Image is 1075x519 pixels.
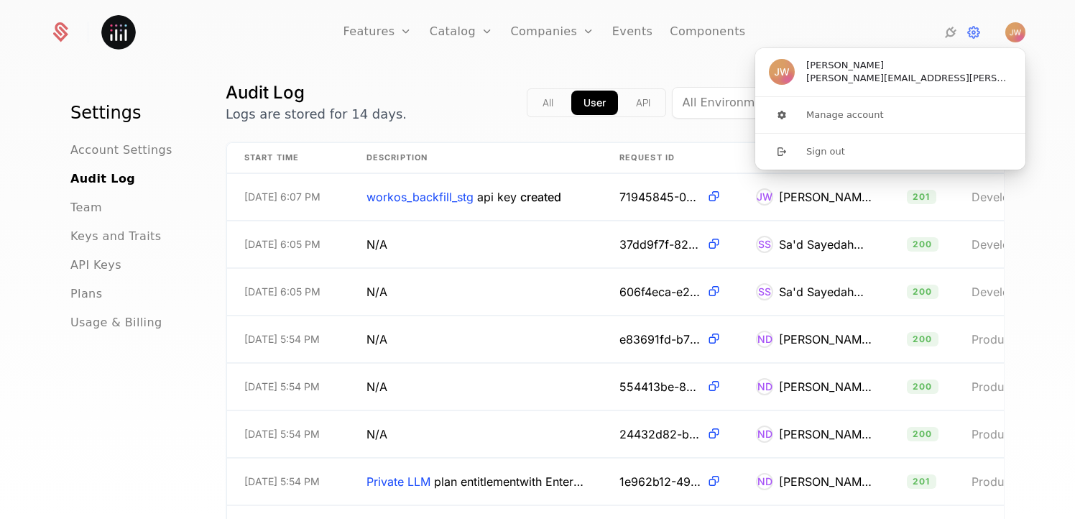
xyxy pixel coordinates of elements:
[907,427,938,441] span: 200
[70,228,161,245] span: Keys and Traits
[366,426,387,443] span: N/A
[70,285,102,303] span: Plans
[244,474,320,489] span: [DATE] 5:54 PM
[756,426,773,443] div: ND
[972,474,1030,489] span: Production
[244,427,320,441] span: [DATE] 5:54 PM
[972,285,1043,299] span: Development
[779,426,872,443] div: [PERSON_NAME]
[739,143,890,173] th: Author
[1005,22,1025,42] img: Justen Walker
[965,24,982,41] a: Settings
[366,283,387,300] span: N/A
[972,237,1043,252] span: Development
[70,101,191,331] nav: Main
[70,142,172,159] span: Account Settings
[366,236,387,253] span: N/A
[907,190,936,204] span: 201
[244,380,320,394] span: [DATE] 5:54 PM
[779,378,872,395] div: [PERSON_NAME]
[806,59,884,72] span: [PERSON_NAME]
[756,236,773,253] div: SS
[806,72,1012,85] span: [PERSON_NAME][EMAIL_ADDRESS][PERSON_NAME][DOMAIN_NAME]
[70,199,102,216] span: Team
[756,378,773,395] div: ND
[755,133,1026,170] button: Sign out
[619,426,701,443] span: 24432d82-b574-4167-bab5-b7a14b9a181e
[907,285,938,299] span: 200
[972,332,1030,346] span: Production
[366,188,561,206] span: workos_backfill_stg api key created
[779,473,872,490] div: [PERSON_NAME]
[755,48,1025,170] div: User button popover
[972,427,1030,441] span: Production
[226,104,407,124] p: Logs are stored for 14 days.
[619,378,701,395] span: 554413be-82b2-4b37-bc24-ccfee7405226
[70,257,121,274] span: API Keys
[571,91,618,115] button: app
[779,283,872,300] div: Sa'd Sayedahmed
[527,88,666,117] div: Text alignment
[907,332,938,346] span: 200
[366,190,474,204] span: workos_backfill_stg
[366,474,430,489] span: Private LLM
[520,190,561,204] span: created
[602,143,739,173] th: Request ID
[972,190,1043,204] span: Development
[619,188,701,206] span: 71945845-0378-44ad-831b-13c3a73b5f43
[619,236,701,253] span: 37dd9f7f-822a-4e62-a567-dc9439b0f470
[907,380,938,394] span: 200
[779,331,872,348] div: [PERSON_NAME]
[366,473,585,490] span: Private LLM plan entitlement with Enterprise created
[244,190,320,204] span: [DATE] 6:07 PM
[349,143,602,173] th: Description
[907,237,938,252] span: 200
[244,237,320,252] span: [DATE] 6:05 PM
[227,143,349,173] th: Start Time
[226,81,407,104] h1: Audit Log
[244,285,320,299] span: [DATE] 6:05 PM
[756,331,773,348] div: ND
[779,236,872,253] div: Sa'd Sayedahmed
[624,91,663,115] button: api
[756,188,773,206] div: JW
[101,15,136,50] img: Plotly
[769,59,795,85] img: Justen Walker
[907,474,936,489] span: 201
[70,101,191,124] h1: Settings
[779,188,872,206] div: [PERSON_NAME]
[619,283,701,300] span: 606f4eca-e2e2-4352-93be-f9aa07d9f17c
[756,283,773,300] div: SS
[755,97,1026,133] button: Manage account
[619,331,701,348] span: e83691fd-b77d-490d-909d-3f83f4d479ae
[530,91,566,115] button: all
[756,473,773,490] div: ND
[244,332,320,346] span: [DATE] 5:54 PM
[70,170,135,188] span: Audit Log
[619,473,701,490] span: 1e962b12-49fe-455f-9143-48a11bcce28f
[1005,22,1025,42] button: Close user button
[366,378,387,395] span: N/A
[366,331,387,348] span: N/A
[972,380,1030,394] span: Production
[70,314,162,331] span: Usage & Billing
[942,24,959,41] a: Integrations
